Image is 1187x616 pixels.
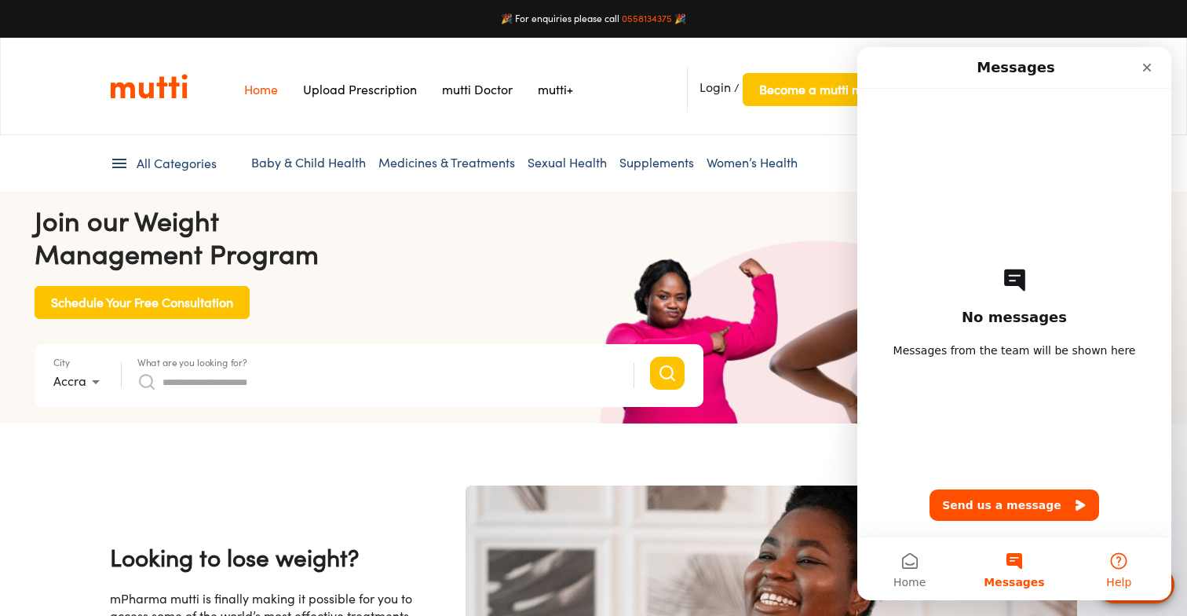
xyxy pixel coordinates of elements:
a: Sexual Health [528,155,607,170]
span: Schedule Your Free Consultation [51,291,233,313]
img: Logo [110,73,188,100]
a: Link on the logo navigates to HomePage [110,73,188,100]
a: Supplements [619,155,694,170]
li: / [687,67,917,112]
a: Medicines & Treatments [378,155,515,170]
a: Navigates to Home Page [244,82,278,97]
a: Navigates to mutti+ page [538,82,573,97]
div: Accra [53,369,105,394]
span: Become a mutti member [759,79,900,101]
a: Navigates to mutti doctor website [442,82,513,97]
a: 0558134375 [622,13,672,24]
button: Become a mutti member [743,73,917,106]
h4: Join our Weight Management Program [35,204,703,270]
button: Schedule Your Free Consultation [35,286,250,319]
a: Schedule Your Free Consultation [35,294,250,307]
a: Baby & Child Health [251,155,366,170]
span: All Categories [137,155,217,173]
label: What are you looking for? [137,357,247,367]
label: City [53,357,70,367]
span: Login [699,79,731,95]
a: Navigates to Prescription Upload Page [303,82,417,97]
iframe: Intercom live chat [857,47,1171,600]
a: Women’s Health [707,155,798,170]
button: Search [650,357,685,390]
h4: Looking to lose weight? [110,541,422,574]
